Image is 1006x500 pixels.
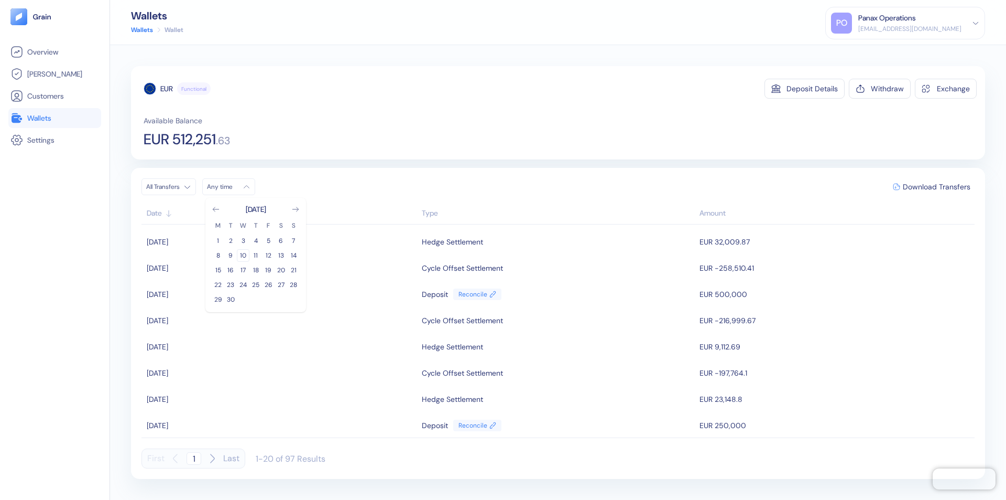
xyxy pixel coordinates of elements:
a: Reconcile [453,289,501,300]
button: 21 [287,264,300,276]
div: Any time [207,183,238,191]
button: 27 [275,279,287,291]
img: logo [32,13,52,20]
a: Customers [10,90,99,102]
td: [DATE] [141,334,419,360]
button: 14 [287,249,300,262]
button: 9 [224,249,237,262]
td: [DATE] [141,307,419,334]
button: 10 [237,249,249,262]
div: Sort ascending [147,208,417,219]
button: Exchange [915,79,977,99]
span: [PERSON_NAME] [27,69,82,79]
a: Wallets [131,25,153,35]
button: 8 [212,249,224,262]
td: EUR 500,000 [697,281,975,307]
button: 28 [287,279,300,291]
button: Withdraw [849,79,911,99]
span: Available Balance [144,115,202,126]
button: 17 [237,264,249,276]
td: EUR -197,764.1 [697,360,975,386]
button: 3 [237,235,249,247]
td: [DATE] [141,412,419,439]
div: Deposit Details [786,85,838,92]
button: 6 [275,235,287,247]
td: EUR -258,510.41 [697,255,975,281]
div: Withdraw [871,85,904,92]
div: Cycle Offset Settlement [422,364,503,382]
button: 25 [249,279,262,291]
div: [EMAIL_ADDRESS][DOMAIN_NAME] [858,24,961,34]
button: 16 [224,264,237,276]
div: Sort ascending [422,208,694,219]
button: 18 [249,264,262,276]
button: 29 [212,293,224,306]
div: Exchange [937,85,970,92]
div: Cycle Offset Settlement [422,312,503,329]
td: [DATE] [141,255,419,281]
th: Saturday [275,221,287,230]
div: Sort descending [699,208,969,219]
th: Friday [262,221,275,230]
iframe: Chatra live chat [933,469,996,490]
span: . 63 [216,135,230,146]
button: 15 [212,264,224,276]
a: Overview [10,46,99,58]
div: [DATE] [246,204,266,215]
div: 1-20 of 97 Results [256,453,325,464]
td: EUR 9,112.69 [697,334,975,360]
span: Customers [27,91,64,101]
button: Deposit Details [764,79,845,99]
td: EUR -216,999.67 [697,307,975,334]
button: 26 [262,279,275,291]
button: Go to previous month [212,205,220,214]
button: 7 [287,235,300,247]
div: Wallets [131,10,183,21]
button: 22 [212,279,224,291]
button: 12 [262,249,275,262]
span: EUR 512,251 [144,132,216,147]
div: PO [831,13,852,34]
div: Cycle Offset Settlement [422,259,503,277]
span: Wallets [27,113,51,123]
button: 20 [275,264,287,276]
th: Monday [212,221,224,230]
th: Thursday [249,221,262,230]
div: Deposit [422,285,448,303]
div: EUR [160,83,173,94]
button: 4 [249,235,262,247]
button: 24 [237,279,249,291]
button: 23 [224,279,237,291]
span: Overview [27,47,58,57]
th: Tuesday [224,221,237,230]
span: Functional [181,85,206,93]
div: Deposit [422,417,448,434]
span: Download Transfers [903,183,970,190]
button: Go to next month [291,205,300,214]
td: EUR 32,009.87 [697,229,975,255]
button: 19 [262,264,275,276]
button: 11 [249,249,262,262]
td: [DATE] [141,229,419,255]
button: 5 [262,235,275,247]
span: Settings [27,135,54,145]
th: Wednesday [237,221,249,230]
a: Wallets [10,112,99,124]
td: EUR 23,148.8 [697,386,975,412]
button: Download Transfers [889,179,975,195]
div: Panax Operations [858,13,916,24]
button: First [147,449,165,469]
button: Any time [202,178,255,195]
a: [PERSON_NAME] [10,68,99,80]
div: Hedge Settlement [422,338,483,356]
td: [DATE] [141,386,419,412]
img: logo-tablet-V2.svg [10,8,27,25]
button: Last [223,449,239,469]
a: Reconcile [453,420,501,431]
div: Hedge Settlement [422,390,483,408]
button: 13 [275,249,287,262]
div: Hedge Settlement [422,233,483,251]
td: [DATE] [141,360,419,386]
